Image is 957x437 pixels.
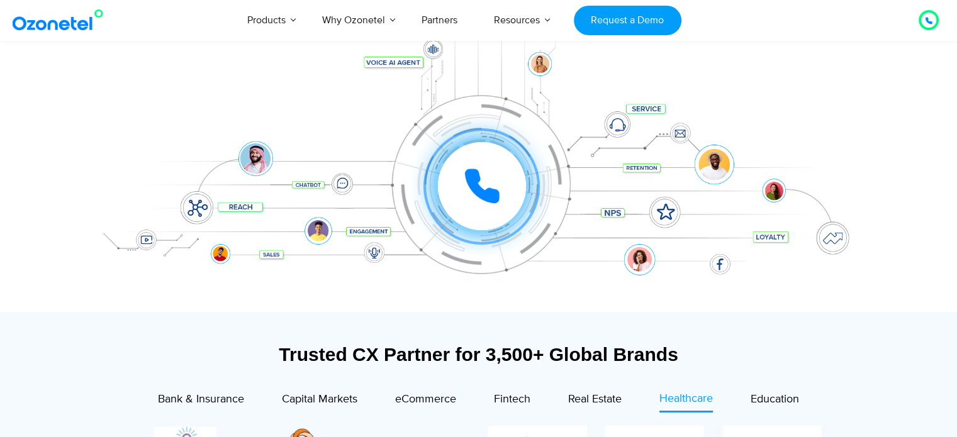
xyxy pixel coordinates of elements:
[282,390,357,412] a: Capital Markets
[92,343,866,365] div: Trusted CX Partner for 3,500+ Global Brands
[568,392,622,406] span: Real Estate
[659,390,713,412] a: Healthcare
[494,392,530,406] span: Fintech
[751,392,799,406] span: Education
[659,392,713,406] span: Healthcare
[574,6,681,35] a: Request a Demo
[395,392,456,406] span: eCommerce
[751,390,799,412] a: Education
[568,390,622,412] a: Real Estate
[395,390,456,412] a: eCommerce
[158,390,244,412] a: Bank & Insurance
[494,390,530,412] a: Fintech
[282,392,357,406] span: Capital Markets
[158,392,244,406] span: Bank & Insurance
